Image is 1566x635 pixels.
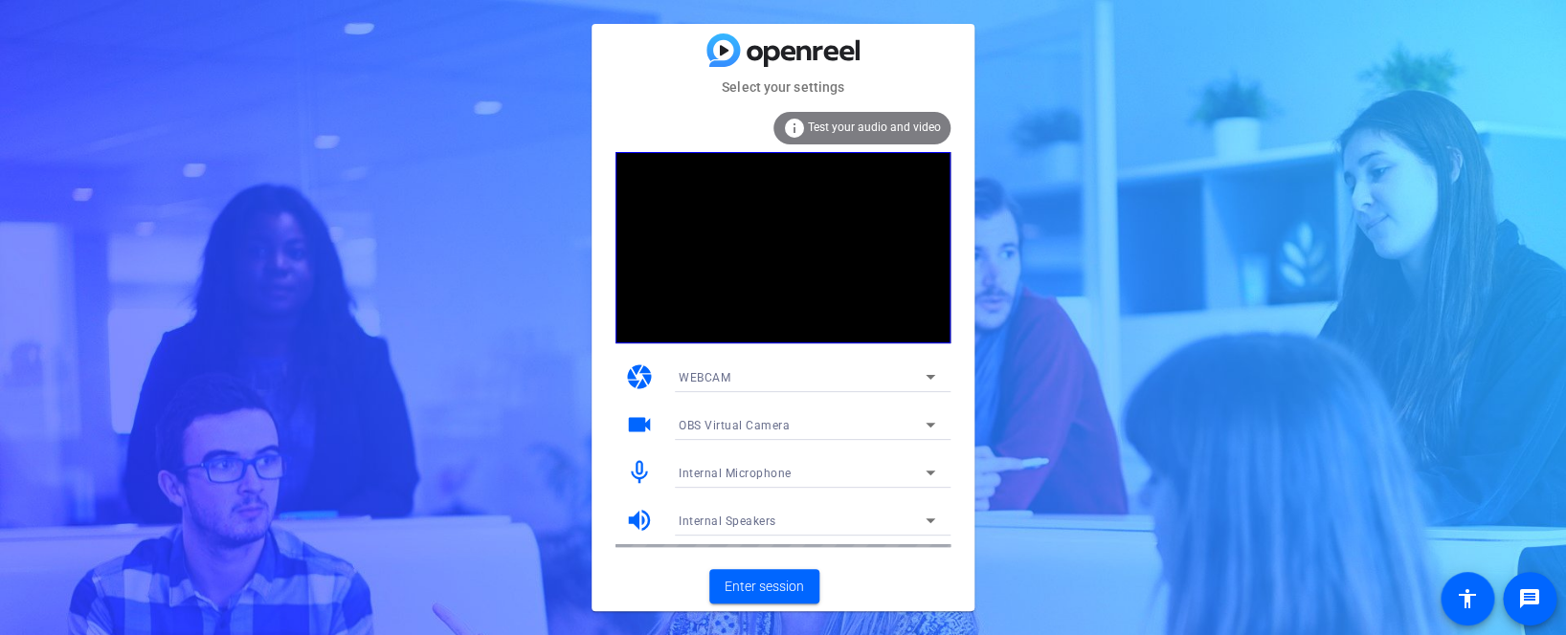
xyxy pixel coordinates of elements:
mat-icon: message [1518,587,1541,610]
span: Internal Speakers [679,515,776,528]
span: Internal Microphone [679,467,792,480]
button: Enter session [709,569,819,603]
span: Enter session [725,577,804,597]
mat-icon: accessibility [1456,587,1479,610]
mat-icon: volume_up [625,506,654,535]
span: OBS Virtual Camera [679,419,790,432]
mat-icon: mic_none [625,458,654,487]
span: Test your audio and video [808,120,941,134]
img: blue-gradient.svg [706,33,860,67]
mat-card-subtitle: Select your settings [592,77,974,98]
mat-icon: camera [625,362,654,391]
mat-icon: info [783,117,806,140]
mat-icon: videocam [625,410,654,439]
span: WEBCAM [679,371,730,384]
